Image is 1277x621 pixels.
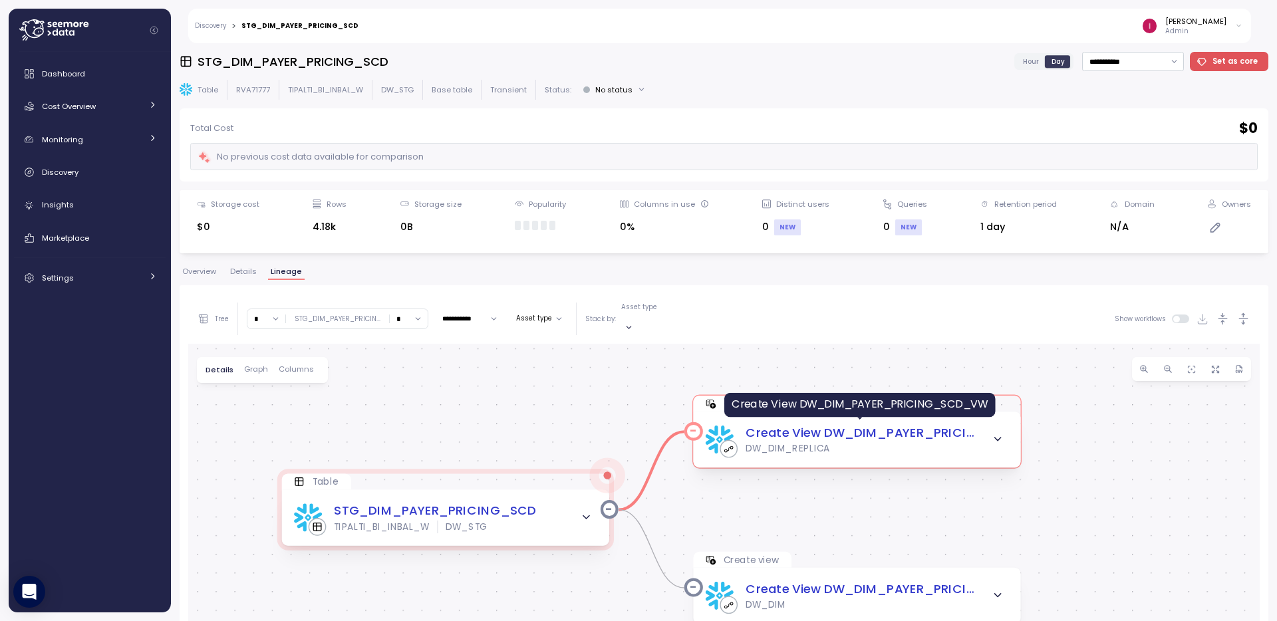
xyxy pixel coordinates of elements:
[197,219,259,235] div: $0
[42,167,78,178] span: Discovery
[545,84,571,95] p: Status:
[14,93,166,120] a: Cost Overview
[774,219,801,235] div: NEW
[724,398,779,410] p: Create view
[1023,57,1039,66] span: Hour
[634,199,709,209] div: Columns in use
[1143,19,1157,33] img: ACg8ocKLuhHFaZBJRg6H14Zm3JrTaqN1bnDy5ohLcNYWE-rfMITsOg=s96-c
[620,219,709,235] div: 0%
[295,314,380,324] div: STG_DIM_PAYER_PRICIN ...
[279,366,314,373] span: Columns
[236,84,270,95] p: RVA71777
[215,314,229,324] p: Tree
[198,53,388,70] h3: STG_DIM_PAYER_PRICING_SCD
[1222,199,1251,209] div: Owners
[13,576,45,608] div: Open Intercom Messenger
[230,268,257,275] span: Details
[511,310,567,326] button: Asset type
[1165,27,1226,36] p: Admin
[182,268,216,275] span: Overview
[724,553,779,566] p: Create view
[313,219,347,235] div: 4.18k
[42,134,83,145] span: Monitoring
[621,303,657,312] p: Asset type
[1125,199,1155,209] div: Domain
[895,219,922,235] div: NEW
[42,68,85,79] span: Dashboard
[529,199,566,209] div: Popularity
[980,219,1057,235] div: 1 day
[490,84,527,95] p: Transient
[271,268,302,275] span: Lineage
[231,22,236,31] div: >
[190,122,233,135] p: Total Cost
[14,61,166,87] a: Dashboard
[334,502,536,521] a: STG_DIM_PAYER_PRICING_SCD
[241,23,358,29] div: STG_DIM_PAYER_PRICING_SCD
[1110,219,1154,235] div: N/A
[414,199,462,209] div: Storage size
[288,84,363,95] p: TIPALTI_BI_INBAL_W
[994,199,1057,209] div: Retention period
[334,521,429,533] div: TIPALTI_BI_INBAL_W
[746,424,975,442] a: Create View DW_DIM_PAYER_PRICING_SCD_VW
[146,25,162,35] button: Collapse navigation
[577,80,651,99] button: No status
[897,199,927,209] div: Queries
[42,199,74,210] span: Insights
[198,150,424,165] div: No previous cost data available for comparison
[198,84,218,95] p: Table
[883,219,927,235] div: 0
[206,366,233,374] span: Details
[400,219,462,235] div: 0B
[381,84,414,95] p: DW_STG
[446,521,487,533] div: DW_STG
[42,273,74,283] span: Settings
[1212,53,1258,70] span: Set as core
[585,314,616,324] p: Stack by:
[14,265,166,291] a: Settings
[1115,314,1173,323] span: Show workflows
[195,23,226,29] a: Discovery
[1052,57,1065,66] span: Day
[42,101,96,112] span: Cost Overview
[14,225,166,251] a: Marketplace
[1165,16,1226,27] div: [PERSON_NAME]
[14,159,166,186] a: Discovery
[14,192,166,219] a: Insights
[14,126,166,153] a: Monitoring
[1239,119,1258,138] h2: $ 0
[42,233,89,243] span: Marketplace
[762,219,829,235] div: 0
[595,84,633,95] div: No status
[776,199,829,209] div: Distinct users
[746,580,975,598] a: Create View DW_DIM_PAYER_PRICING_SCD_VW
[746,443,830,455] div: DW_DIM_REPLICA
[746,598,785,611] div: DW_DIM
[327,199,347,209] div: Rows
[244,366,268,373] span: Graph
[312,475,338,488] p: Table
[1190,52,1269,71] button: Set as core
[211,199,259,209] div: Storage cost
[432,84,472,95] p: Base table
